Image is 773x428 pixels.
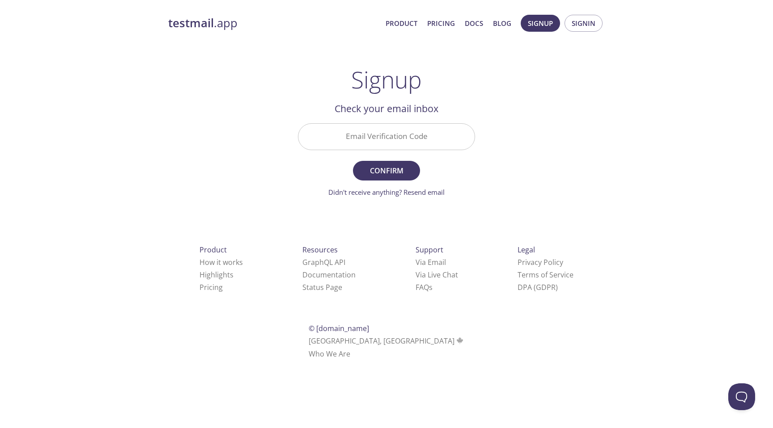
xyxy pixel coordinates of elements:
[302,257,345,267] a: GraphQL API
[168,15,214,31] strong: testmail
[302,282,342,292] a: Status Page
[168,16,378,31] a: testmail.app
[351,66,422,93] h1: Signup
[493,17,511,29] a: Blog
[465,17,483,29] a: Docs
[521,15,560,32] button: Signup
[309,323,369,333] span: © [DOMAIN_NAME]
[302,270,356,280] a: Documentation
[363,164,410,177] span: Confirm
[518,245,535,255] span: Legal
[309,349,350,359] a: Who We Are
[427,17,455,29] a: Pricing
[518,282,558,292] a: DPA (GDPR)
[386,17,417,29] a: Product
[416,270,458,280] a: Via Live Chat
[565,15,603,32] button: Signin
[298,101,475,116] h2: Check your email inbox
[353,161,420,180] button: Confirm
[416,282,433,292] a: FAQ
[572,17,595,29] span: Signin
[518,270,573,280] a: Terms of Service
[518,257,563,267] a: Privacy Policy
[429,282,433,292] span: s
[528,17,553,29] span: Signup
[200,245,227,255] span: Product
[328,188,445,197] a: Didn't receive anything? Resend email
[302,245,338,255] span: Resources
[200,282,223,292] a: Pricing
[728,383,755,410] iframe: Help Scout Beacon - Open
[200,270,234,280] a: Highlights
[309,336,465,346] span: [GEOGRAPHIC_DATA], [GEOGRAPHIC_DATA]
[416,245,443,255] span: Support
[200,257,243,267] a: How it works
[416,257,446,267] a: Via Email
